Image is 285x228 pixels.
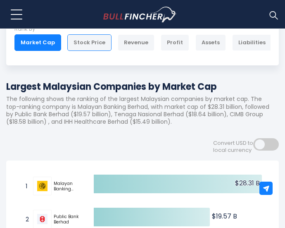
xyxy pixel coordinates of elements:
[161,34,189,51] div: Profit
[54,181,79,192] span: Malayan Banking Berhad
[14,26,271,33] p: Rank By
[21,214,30,224] span: 2
[195,34,226,51] div: Assets
[6,95,279,125] p: The following shows the ranking of the largest Malaysian companies by market cap. The top-ranking...
[14,34,61,51] div: Market Cap
[6,80,279,94] h1: Largest Malaysian Companies by Market Cap
[37,214,47,224] img: Public Bank Berhad
[118,34,154,51] div: Revenue
[37,181,47,191] img: Malayan Banking Berhad
[54,214,79,225] span: Public Bank Berhad
[213,140,253,154] span: Convert USD to local currency
[103,7,177,22] img: Bullfincher logo
[232,34,272,51] div: Liabilities
[212,211,237,221] text: $19.57 B
[235,178,260,188] text: $28.31 B
[21,181,30,191] span: 1
[103,7,192,22] a: Go to homepage
[67,34,112,51] div: Stock Price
